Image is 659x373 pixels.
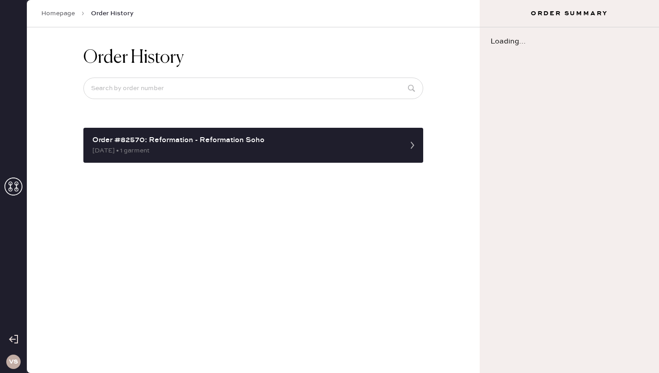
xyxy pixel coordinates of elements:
[9,359,18,365] h3: VS
[92,146,398,156] div: [DATE] • 1 garment
[83,78,423,99] input: Search by order number
[41,9,75,18] a: Homepage
[92,135,398,146] div: Order #82570: Reformation - Reformation Soho
[480,27,659,56] div: Loading...
[480,9,659,18] h3: Order Summary
[91,9,134,18] span: Order History
[83,47,184,69] h1: Order History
